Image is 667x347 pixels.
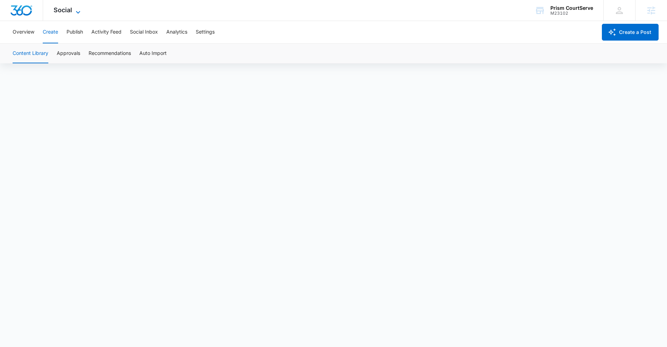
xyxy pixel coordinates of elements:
[89,44,131,63] button: Recommendations
[54,6,72,14] span: Social
[550,5,593,11] div: account name
[67,21,83,43] button: Publish
[57,44,80,63] button: Approvals
[91,21,121,43] button: Activity Feed
[196,21,215,43] button: Settings
[13,21,34,43] button: Overview
[130,21,158,43] button: Social Inbox
[13,44,48,63] button: Content Library
[166,21,187,43] button: Analytics
[602,24,659,41] button: Create a Post
[43,21,58,43] button: Create
[550,11,593,16] div: account id
[139,44,167,63] button: Auto Import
